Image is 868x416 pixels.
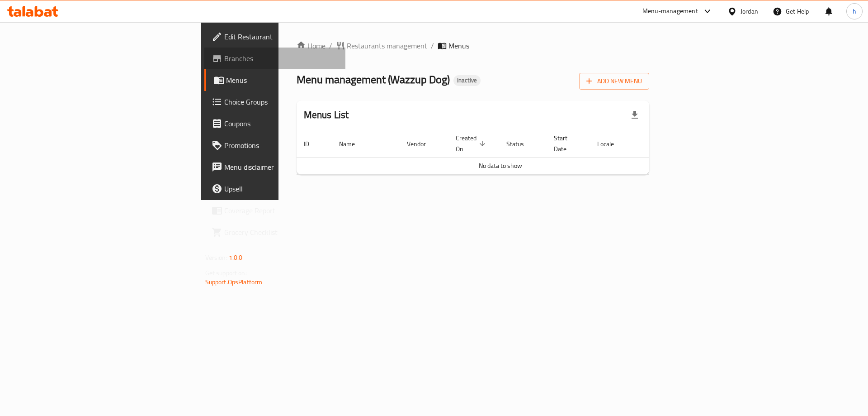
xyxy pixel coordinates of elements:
[448,40,469,51] span: Menus
[624,104,646,126] div: Export file
[554,133,579,154] span: Start Date
[597,139,626,149] span: Locale
[205,276,263,288] a: Support.OpsPlatform
[204,134,346,156] a: Promotions
[204,26,346,48] a: Edit Restaurant
[224,205,339,216] span: Coverage Report
[229,252,243,263] span: 1.0.0
[407,139,438,149] span: Vendor
[347,40,427,51] span: Restaurants management
[741,6,758,16] div: Jordan
[304,139,321,149] span: ID
[304,108,349,122] h2: Menus List
[224,53,339,64] span: Branches
[456,133,488,154] span: Created On
[224,96,339,107] span: Choice Groups
[224,31,339,42] span: Edit Restaurant
[642,6,698,17] div: Menu-management
[204,91,346,113] a: Choice Groups
[205,252,227,263] span: Version:
[579,73,649,90] button: Add New Menu
[224,183,339,194] span: Upsell
[204,178,346,200] a: Upsell
[297,40,650,51] nav: breadcrumb
[586,76,642,87] span: Add New Menu
[204,200,346,221] a: Coverage Report
[297,130,704,175] table: enhanced table
[204,113,346,134] a: Coupons
[224,118,339,129] span: Coupons
[204,48,346,69] a: Branches
[506,139,536,149] span: Status
[453,75,481,86] div: Inactive
[453,77,481,84] span: Inactive
[431,40,434,51] li: /
[339,139,367,149] span: Name
[853,6,856,16] span: h
[204,156,346,178] a: Menu disclaimer
[204,69,346,91] a: Menus
[297,69,450,90] span: Menu management ( Wazzup Dog )
[224,162,339,172] span: Menu disclaimer
[479,160,522,172] span: No data to show
[224,140,339,151] span: Promotions
[205,267,247,279] span: Get support on:
[336,40,427,51] a: Restaurants management
[224,227,339,238] span: Grocery Checklist
[226,75,339,86] span: Menus
[637,130,704,158] th: Actions
[204,221,346,243] a: Grocery Checklist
